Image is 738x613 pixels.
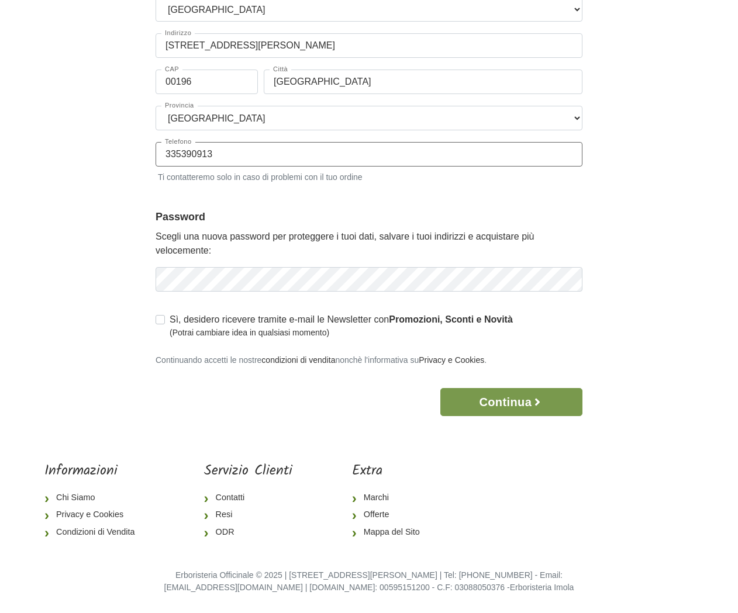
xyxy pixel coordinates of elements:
a: Offerte [352,506,429,524]
label: Sì, desidero ricevere tramite e-mail le Newsletter con [170,313,513,339]
small: Continuando accetti le nostre nonchè l'informativa su . [156,355,487,365]
iframe: fb:page Facebook Social Plugin [489,463,694,504]
a: Condizioni di Vendita [44,524,144,541]
input: Città [264,70,582,94]
small: Ti contatteremo solo in caso di problemi con il tuo ordine [156,169,582,183]
a: Privacy e Cookies [419,355,484,365]
legend: Password [156,209,582,225]
a: Privacy e Cookies [44,506,144,524]
label: Provincia [161,102,198,109]
small: (Potrai cambiare idea in qualsiasi momento) [170,327,513,339]
a: Mappa del Sito [352,524,429,541]
input: Indirizzo [156,33,582,58]
a: ODR [204,524,292,541]
a: condizioni di vendita [261,355,335,365]
button: Continua [440,388,582,416]
label: Telefono [161,138,195,145]
input: Telefono [156,142,582,167]
h5: Extra [352,463,429,480]
label: Indirizzo [161,30,195,36]
strong: Promozioni, Sconti e Novità [389,314,513,324]
a: Chi Siamo [44,489,144,507]
h5: Servizio Clienti [204,463,292,480]
a: Erboristeria Imola [510,583,574,592]
label: Città [270,66,291,72]
h5: Informazioni [44,463,144,480]
a: Resi [204,506,292,524]
label: CAP [161,66,182,72]
input: CAP [156,70,258,94]
small: Erboristeria Officinale © 2025 | [STREET_ADDRESS][PERSON_NAME] | Tel: [PHONE_NUMBER] - Email: [EM... [164,570,574,593]
a: Marchi [352,489,429,507]
a: Contatti [204,489,292,507]
p: Scegli una nuova password per proteggere i tuoi dati, salvare i tuoi indirizzi e acquistare più v... [156,230,582,258]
